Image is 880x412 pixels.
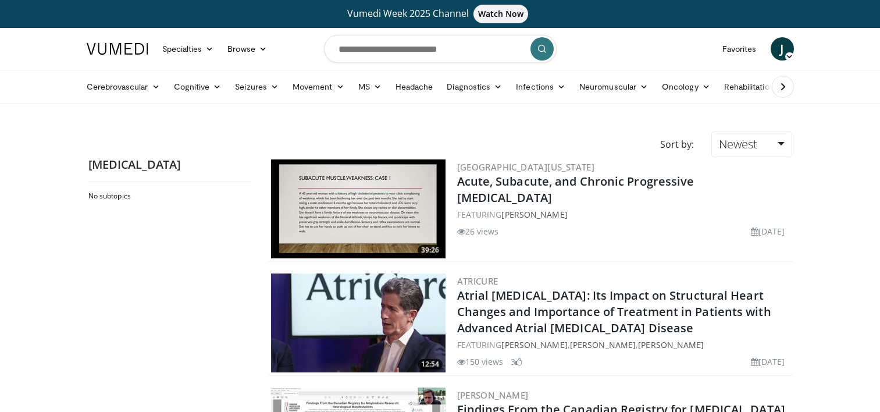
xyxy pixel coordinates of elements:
a: [PERSON_NAME] [501,339,567,350]
img: VuMedi Logo [87,43,148,55]
h2: [MEDICAL_DATA] [88,157,251,172]
a: Oncology [655,75,717,98]
span: Vumedi Week 2025 Channel [347,7,533,20]
a: Cerebrovascular [80,75,167,98]
a: Seizures [228,75,286,98]
div: FEATURING , , [457,339,790,351]
a: [PERSON_NAME] [570,339,636,350]
a: [PERSON_NAME] [457,389,529,401]
div: FEATURING [457,208,790,221]
a: Cognitive [167,75,229,98]
a: 39:26 [271,159,446,258]
a: AtriCure [457,275,498,287]
a: Headache [389,75,440,98]
img: ea157e67-f118-4f95-8afb-00f08b0ceebe.300x170_q85_crop-smart_upscale.jpg [271,274,446,372]
span: Watch Now [473,5,529,23]
a: 12:54 [271,274,446,372]
span: 12:54 [418,359,443,370]
li: [DATE] [751,225,785,237]
a: Neuromuscular [572,75,655,98]
a: Diagnostics [440,75,509,98]
a: Movement [286,75,351,98]
h2: No subtopics [88,191,248,201]
a: Favorites [715,37,764,61]
a: J [771,37,794,61]
a: [PERSON_NAME] [638,339,704,350]
a: Newest [711,132,792,157]
a: Browse [220,37,274,61]
li: 150 views [457,356,504,368]
li: 26 views [457,225,499,237]
a: MS [351,75,389,98]
a: [PERSON_NAME] [501,209,567,220]
input: Search topics, interventions [324,35,557,63]
span: 39:26 [418,245,443,255]
li: [DATE] [751,356,785,368]
a: [GEOGRAPHIC_DATA][US_STATE] [457,161,595,173]
a: Infections [509,75,572,98]
a: Rehabilitation [717,75,781,98]
a: Specialties [155,37,221,61]
a: Vumedi Week 2025 ChannelWatch Now [88,5,792,23]
a: Atrial [MEDICAL_DATA]: Its Impact on Structural Heart Changes and Importance of Treatment in Pati... [457,287,771,336]
div: Sort by: [651,132,703,157]
li: 3 [511,356,522,368]
a: Acute, Subacute, and Chronic Progressive [MEDICAL_DATA] [457,173,694,205]
span: Newest [719,136,757,152]
img: 23022085-4c99-4b96-ab79-97751233eb14.300x170_q85_crop-smart_upscale.jpg [271,159,446,258]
